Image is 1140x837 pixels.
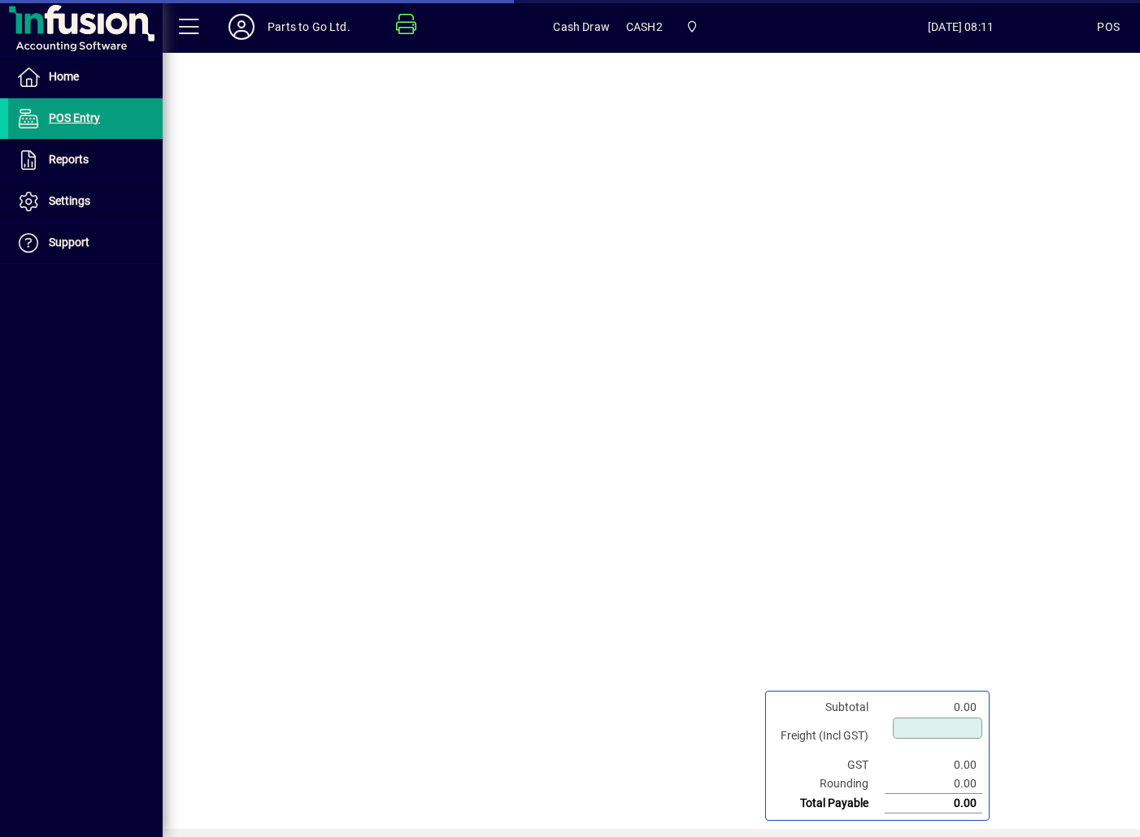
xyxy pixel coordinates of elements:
[8,223,163,263] a: Support
[772,698,885,717] td: Subtotal
[1097,14,1120,40] div: POS
[8,181,163,222] a: Settings
[885,756,982,774] td: 0.00
[49,111,100,124] span: POS Entry
[885,698,982,717] td: 0.00
[885,794,982,813] td: 0.00
[8,57,163,98] a: Home
[49,153,89,166] span: Reports
[553,14,610,40] span: Cash Draw
[772,794,885,813] td: Total Payable
[49,70,79,83] span: Home
[49,194,90,207] span: Settings
[772,717,885,756] td: Freight (Incl GST)
[772,774,885,794] td: Rounding
[772,756,885,774] td: GST
[215,12,268,41] button: Profile
[885,774,982,794] td: 0.00
[825,14,1098,40] span: [DATE] 08:11
[8,140,163,180] a: Reports
[626,14,663,40] span: CASH2
[268,14,350,40] div: Parts to Go Ltd.
[49,236,89,249] span: Support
